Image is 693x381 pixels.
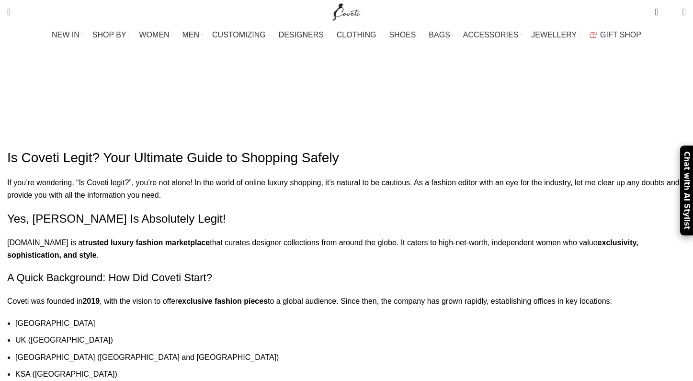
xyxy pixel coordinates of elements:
[463,30,519,39] span: ACCESSORIES
[182,30,200,39] span: MEN
[463,25,522,45] a: ACCESSORIES
[305,87,325,95] a: Home
[15,351,686,364] li: [GEOGRAPHIC_DATA] ([GEOGRAPHIC_DATA] and [GEOGRAPHIC_DATA])
[82,297,100,305] strong: 2019
[279,25,327,45] a: DESIGNERS
[212,30,266,39] span: CUSTOMIZING
[337,25,380,45] a: CLOTHING
[335,87,388,95] span: Is coveti legit?
[15,368,686,381] li: KSA ([GEOGRAPHIC_DATA])
[92,25,130,45] a: SHOP BY
[531,30,577,39] span: JEWELLERY
[429,25,453,45] a: BAGS
[2,2,15,22] a: Search
[7,295,686,308] p: Coveti was founded in , with the vision to offer to a global audience. Since then, the company ha...
[52,25,83,45] a: NEW IN
[279,30,324,39] span: DESIGNERS
[429,30,450,39] span: BAGS
[182,25,203,45] a: MEN
[15,317,686,330] li: [GEOGRAPHIC_DATA]
[7,271,686,286] h3: A Quick Background: How Did Coveti Start?
[666,2,675,22] div: My Wishlist
[337,30,376,39] span: CLOTHING
[7,237,686,261] p: [DOMAIN_NAME] is a that curates designer collections from around the globe. It caters to high-net...
[389,25,419,45] a: SHOES
[178,297,268,305] strong: exclusive fashion pieces
[330,7,363,15] a: Site logo
[92,30,126,39] span: SHOP BY
[7,238,638,259] strong: exclusivity, sophistication, and style
[590,25,641,45] a: GIFT SHOP
[650,2,663,22] a: 0
[668,10,675,17] span: 0
[280,55,413,81] h1: Is coveti legit?
[590,32,597,38] img: GiftBag
[389,30,416,39] span: SHOES
[531,25,580,45] a: JEWELLERY
[656,5,663,12] span: 0
[7,211,686,227] h2: Yes, [PERSON_NAME] Is Absolutely Legit!
[139,25,173,45] a: WOMEN
[2,25,691,45] div: Main navigation
[600,30,641,39] span: GIFT SHOP
[139,30,170,39] span: WOMEN
[15,334,686,346] li: UK ([GEOGRAPHIC_DATA])
[7,148,686,167] h1: Is Coveti Legit? Your Ultimate Guide to Shopping Safely
[82,238,210,247] strong: trusted luxury fashion marketplace
[52,30,80,39] span: NEW IN
[212,25,269,45] a: CUSTOMIZING
[7,177,686,201] p: If you’re wondering, “Is Coveti legit?”, you’re not alone! In the world of online luxury shopping...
